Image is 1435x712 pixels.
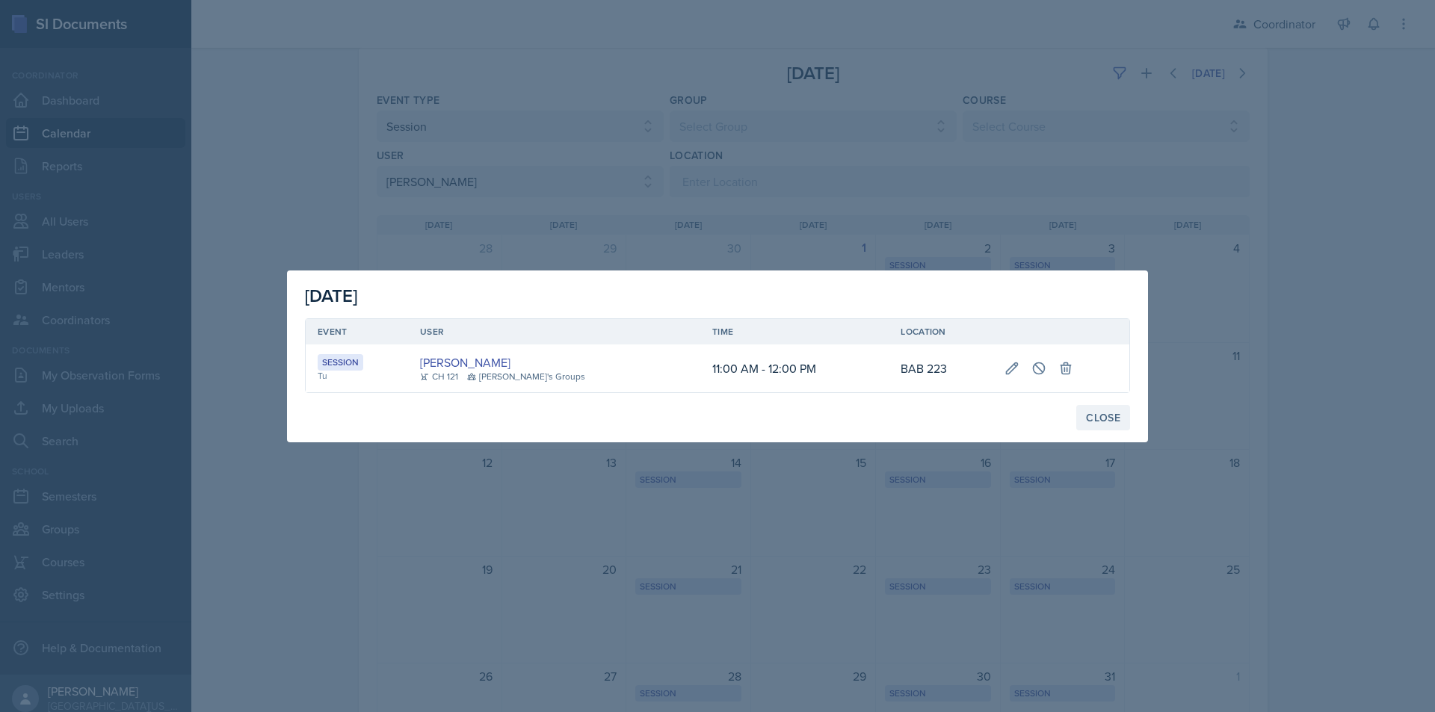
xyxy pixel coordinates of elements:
[420,353,510,371] a: [PERSON_NAME]
[306,319,408,344] th: Event
[1086,412,1120,424] div: Close
[700,319,889,344] th: Time
[889,319,993,344] th: Location
[318,369,396,383] div: Tu
[420,370,458,383] div: CH 121
[305,282,1130,309] div: [DATE]
[467,370,585,383] div: [PERSON_NAME]'s Groups
[1076,405,1130,430] button: Close
[318,354,363,371] div: Session
[408,319,700,344] th: User
[889,344,993,392] td: BAB 223
[700,344,889,392] td: 11:00 AM - 12:00 PM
